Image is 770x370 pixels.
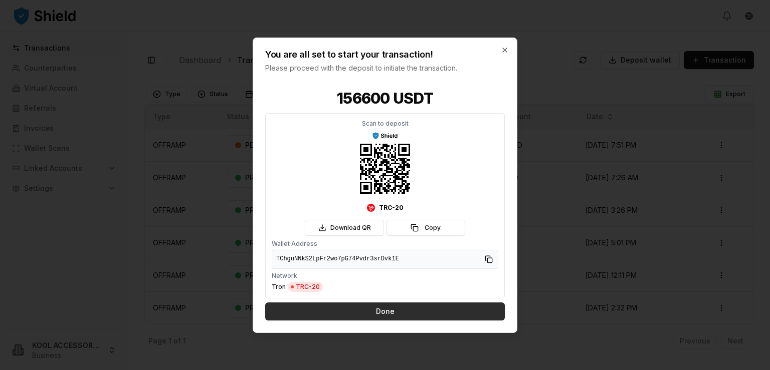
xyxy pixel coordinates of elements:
p: Please proceed with the deposit to initiate the transaction. [265,63,505,73]
button: Download QR [305,220,384,236]
span: Tron [272,283,286,291]
h2: You are all set to start your transaction! [265,50,505,59]
span: TRC-20 [288,282,323,292]
span: TRC-20 [379,204,404,212]
button: Copy [386,220,465,236]
h1: 156600 USDT [265,89,505,107]
p: Wallet Address [272,240,498,248]
img: ShieldPay Logo [372,131,398,139]
p: Network [272,272,498,280]
span: TChguNNkS2LpFr2wo7pG74Pvdr3srDvk1E [276,255,482,263]
button: Done [265,302,505,320]
p: Scan to deposit [362,119,409,127]
img: Tron Logo [367,204,375,212]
